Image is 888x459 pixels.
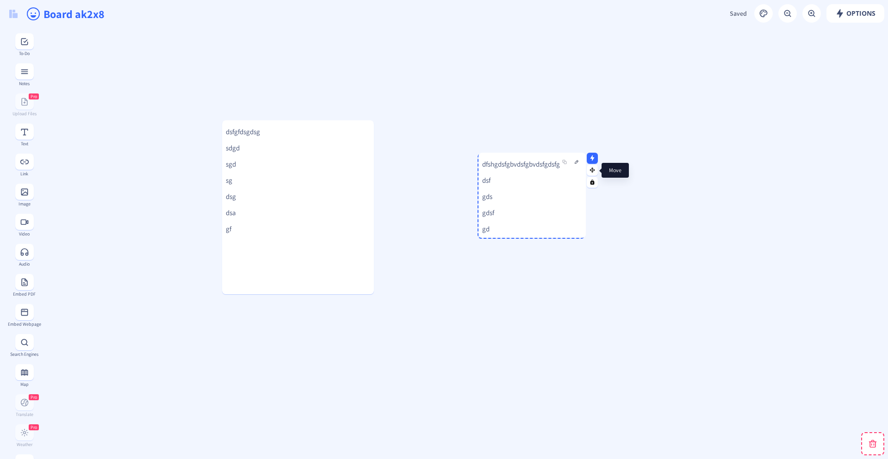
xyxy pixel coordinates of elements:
span: Options [835,10,876,17]
span: Pro [31,394,37,400]
span: Pro [31,424,37,430]
div: Text [7,141,41,146]
div: Video [7,231,41,236]
p: gd [482,224,582,234]
p: gds [482,192,582,201]
div: Map [7,382,41,387]
p: dsf [482,176,582,185]
p: sdgd [226,143,370,153]
p: dsa [226,208,370,217]
div: Search Engines [7,352,41,357]
p: dsfgfdsgdsg [226,127,370,136]
p: sgd [226,160,370,169]
img: logo.svg [9,10,18,18]
span: Saved [730,9,747,18]
p: sg [226,176,370,185]
span: Pro [31,93,37,99]
p: gf [226,224,370,234]
div: Embed PDF [7,292,41,297]
div: Image [7,201,41,206]
p: dsg [226,192,370,201]
div: To-Do [7,51,41,56]
ion-icon: happy outline [26,6,41,21]
p: dfshgdsfgbvdsfgbvdsfgdsfg [482,160,582,169]
div: Notes [7,81,41,86]
div: Audio [7,261,41,267]
span: Move [609,167,621,174]
p: gdsf [482,208,582,217]
button: Options [826,4,884,23]
div: Embed Webpage [7,322,41,327]
div: Link [7,171,41,176]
